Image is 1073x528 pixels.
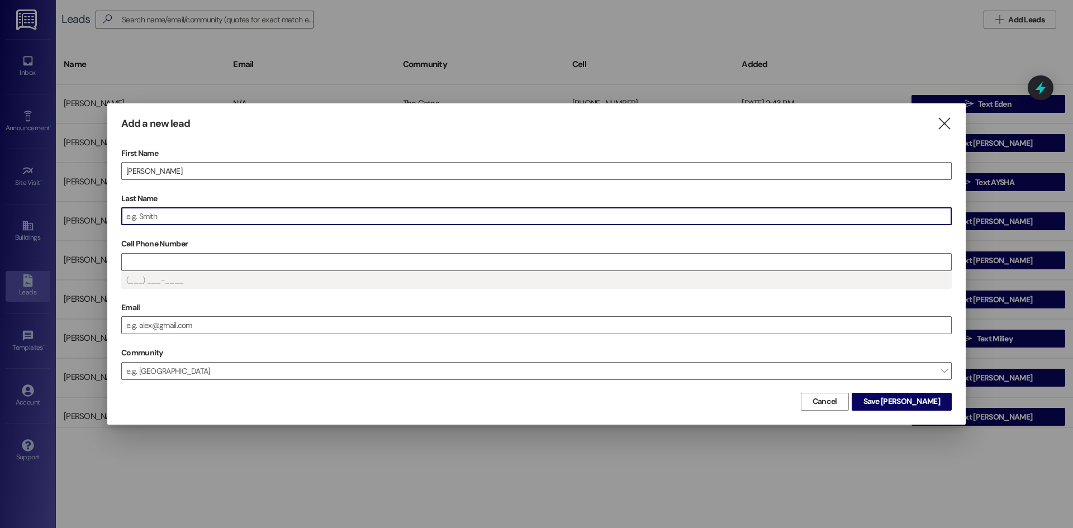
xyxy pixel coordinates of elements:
[813,396,837,407] span: Cancel
[852,393,952,411] button: Save [PERSON_NAME]
[937,118,952,130] i: 
[122,208,951,225] input: e.g. Smith
[121,235,952,253] label: Cell Phone Number
[121,190,952,207] label: Last Name
[863,396,940,407] span: Save [PERSON_NAME]
[121,145,952,162] label: First Name
[121,299,952,316] label: Email
[122,163,951,179] input: e.g. Alex
[121,117,190,130] h3: Add a new lead
[801,393,849,411] button: Cancel
[122,317,951,334] input: e.g. alex@gmail.com
[121,362,952,380] span: e.g. [GEOGRAPHIC_DATA]
[121,344,163,361] label: Community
